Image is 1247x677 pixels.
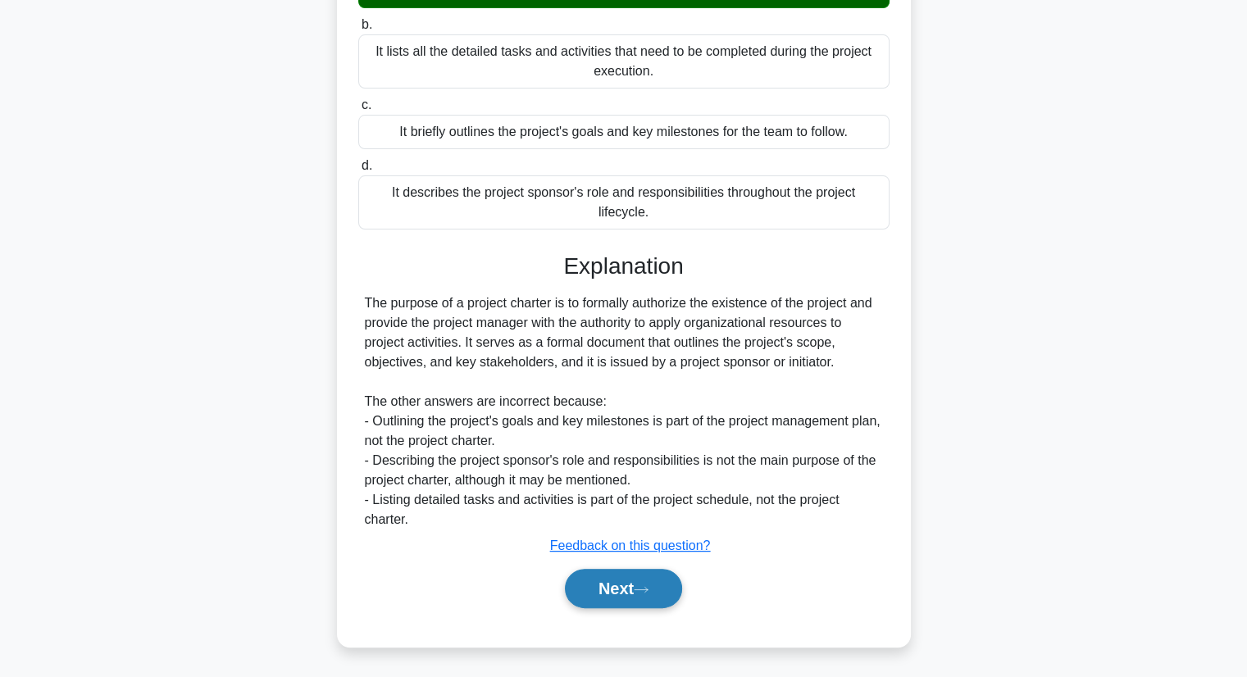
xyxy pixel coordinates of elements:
div: It briefly outlines the project's goals and key milestones for the team to follow. [358,115,890,149]
div: It describes the project sponsor's role and responsibilities throughout the project lifecycle. [358,175,890,229]
a: Feedback on this question? [550,538,711,552]
span: d. [362,158,372,172]
h3: Explanation [368,252,880,280]
div: The purpose of a project charter is to formally authorize the existence of the project and provid... [365,293,883,529]
span: b. [362,17,372,31]
div: It lists all the detailed tasks and activities that need to be completed during the project execu... [358,34,890,89]
button: Next [565,569,682,608]
span: c. [362,98,371,111]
